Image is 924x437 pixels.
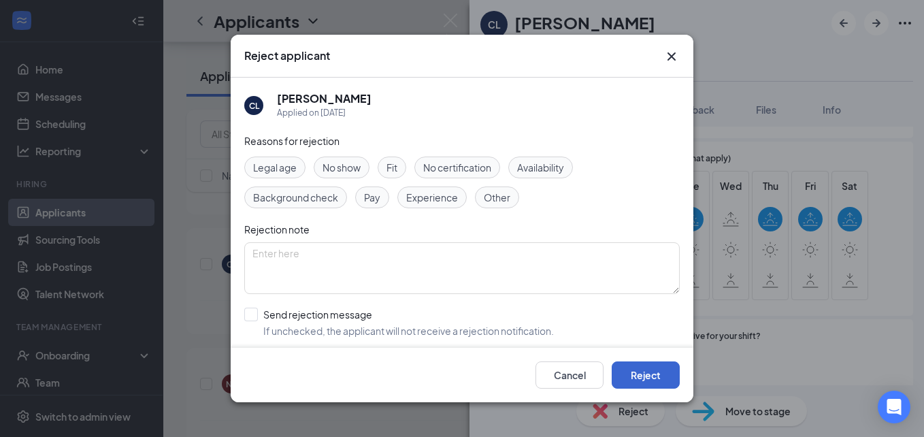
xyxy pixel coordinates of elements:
span: Availability [517,160,564,175]
span: Legal age [253,160,297,175]
h3: Reject applicant [244,48,330,63]
svg: Cross [663,48,680,65]
button: Cancel [535,361,604,389]
span: Background check [253,190,338,205]
span: Reasons for rejection [244,135,340,147]
span: Other [484,190,510,205]
span: Fit [386,160,397,175]
span: Pay [364,190,380,205]
div: Applied on [DATE] [277,106,372,120]
span: No certification [423,160,491,175]
span: Experience [406,190,458,205]
div: CL [249,100,259,112]
span: No show [323,160,361,175]
button: Reject [612,361,680,389]
div: Open Intercom Messenger [878,391,910,423]
h5: [PERSON_NAME] [277,91,372,106]
button: Close [663,48,680,65]
span: Rejection note [244,223,310,236]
